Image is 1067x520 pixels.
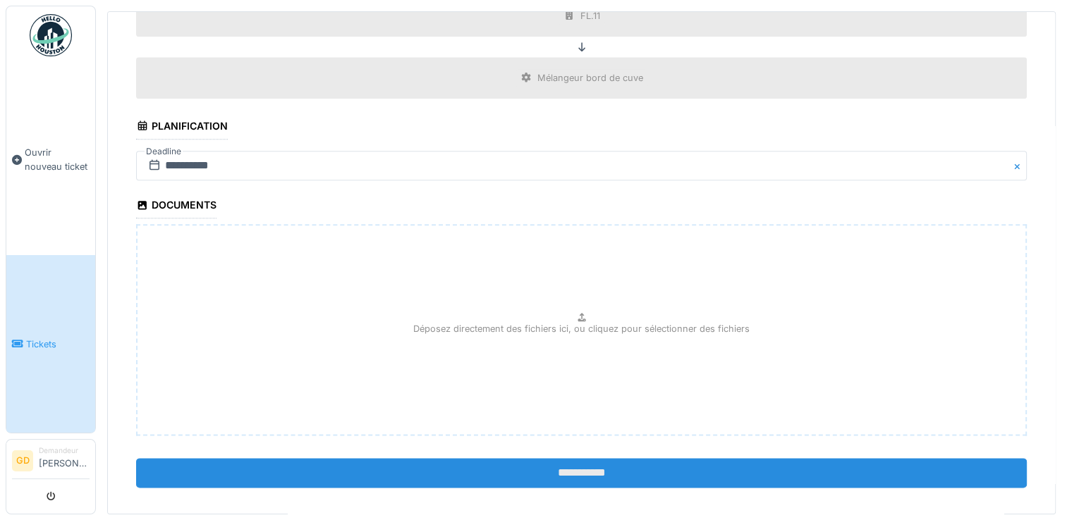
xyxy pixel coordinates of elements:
[136,116,228,140] div: Planification
[145,144,183,159] label: Deadline
[6,64,95,255] a: Ouvrir nouveau ticket
[136,194,217,218] div: Documents
[39,445,90,476] li: [PERSON_NAME]
[413,322,750,335] p: Déposez directement des fichiers ici, ou cliquez pour sélectionner des fichiers
[12,450,33,471] li: GD
[537,71,643,85] div: Mélangeur bord de cuve
[25,146,90,173] span: Ouvrir nouveau ticket
[39,445,90,456] div: Demandeur
[12,445,90,479] a: GD Demandeur[PERSON_NAME]
[30,14,72,56] img: Badge_color-CXgf-gQk.svg
[1011,151,1027,180] button: Close
[6,255,95,433] a: Tickets
[580,9,600,23] div: FL.11
[26,338,90,351] span: Tickets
